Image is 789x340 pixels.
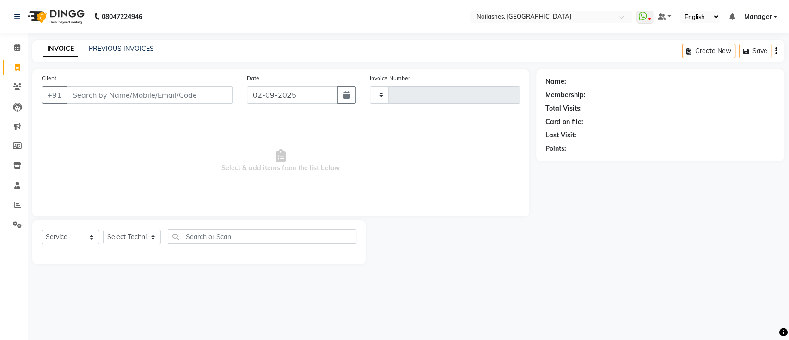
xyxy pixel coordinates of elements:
[545,144,566,154] div: Points:
[102,4,142,30] b: 08047224946
[168,229,356,244] input: Search or Scan
[24,4,87,30] img: logo
[545,117,583,127] div: Card on file:
[739,44,771,58] button: Save
[43,41,78,57] a: INVOICE
[545,90,586,100] div: Membership:
[370,74,410,82] label: Invoice Number
[545,104,582,113] div: Total Visits:
[42,74,56,82] label: Client
[545,77,566,87] div: Name:
[744,12,771,22] span: Manager
[247,74,259,82] label: Date
[42,86,67,104] button: +91
[545,130,576,140] div: Last Visit:
[67,86,233,104] input: Search by Name/Mobile/Email/Code
[42,115,520,207] span: Select & add items from the list below
[682,44,735,58] button: Create New
[89,44,154,53] a: PREVIOUS INVOICES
